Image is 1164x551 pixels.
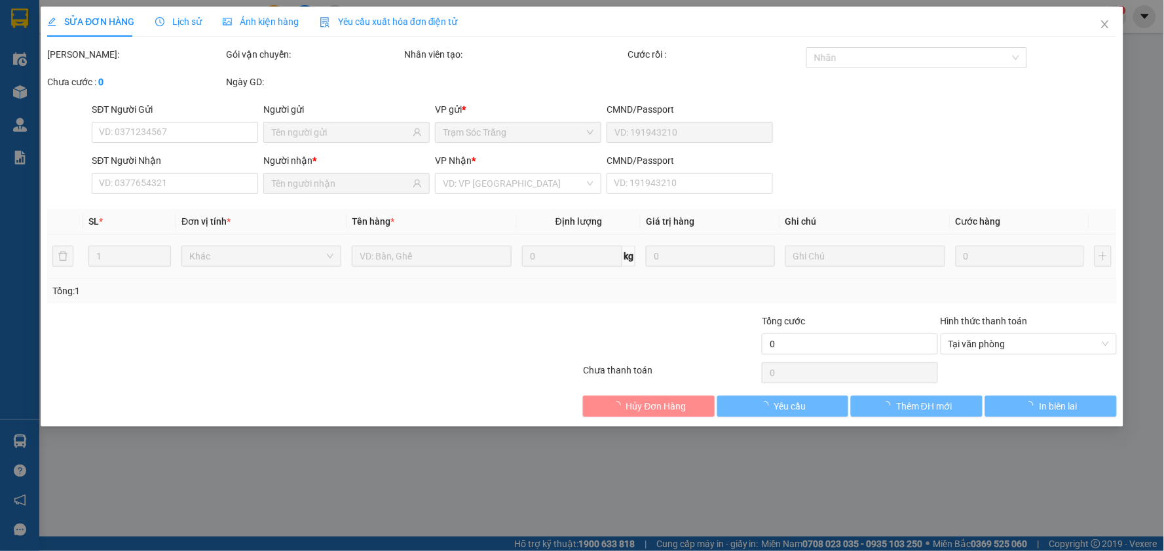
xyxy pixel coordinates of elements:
[607,102,774,117] div: CMND/Passport
[126,32,218,42] span: TP.HCM -SÓC TRĂNG
[226,47,402,62] div: Gói vận chuyển:
[956,246,1085,267] input: 0
[584,396,715,417] button: Hủy Đơn Hàng
[320,17,330,28] img: icon
[155,16,202,27] span: Lịch sử
[956,216,1001,227] span: Cước hàng
[852,396,983,417] button: Thêm ĐH mới
[405,47,626,62] div: Nhân viên tạo:
[896,399,952,413] span: Thêm ĐH mới
[413,128,422,137] span: user
[941,316,1028,326] label: Hình thức thanh toán
[352,246,512,267] input: VD: Bàn, Ghế
[1087,7,1123,43] button: Close
[762,316,805,326] span: Tổng cước
[1025,401,1040,410] span: loading
[785,246,945,267] input: Ghi Chú
[646,216,694,227] span: Giá trị hàng
[52,246,73,267] button: delete
[1040,399,1078,413] span: In biên lai
[226,75,402,89] div: Ngày GD:
[760,401,774,410] span: loading
[985,396,1117,417] button: In biên lai
[352,216,394,227] span: Tên hàng
[646,246,775,267] input: 0
[320,16,458,27] span: Yêu cầu xuất hóa đơn điện tử
[774,399,806,413] span: Yêu cầu
[1100,19,1110,29] span: close
[223,17,232,26] span: picture
[47,16,134,27] span: SỬA ĐƠN HÀNG
[882,401,896,410] span: loading
[443,123,594,142] span: Trạm Sóc Trăng
[780,209,950,235] th: Ghi chú
[47,47,223,62] div: [PERSON_NAME]:
[47,75,223,89] div: Chưa cước :
[413,179,422,188] span: user
[612,401,626,410] span: loading
[626,399,686,413] span: Hủy Đơn Hàng
[622,246,635,267] span: kg
[555,216,602,227] span: Định lượng
[717,396,849,417] button: Yêu cầu
[155,17,164,26] span: clock-circle
[628,47,804,62] div: Cước rồi :
[263,102,430,117] div: Người gửi
[189,246,333,266] span: Khác
[436,102,602,117] div: VP gửi
[98,77,103,87] b: 0
[92,153,258,168] div: SĐT Người Nhận
[271,176,410,191] input: Tên người nhận
[52,284,449,298] div: Tổng: 1
[223,16,299,27] span: Ảnh kiện hàng
[47,17,56,26] span: edit
[271,125,410,140] input: Tên người gửi
[13,81,142,129] span: Trạm Sóc Trăng
[263,153,430,168] div: Người nhận
[124,45,230,59] strong: PHIẾU GỬI HÀNG
[181,216,231,227] span: Đơn vị tính
[109,12,245,26] strong: XE KHÁCH MỸ DUYÊN
[13,81,142,129] span: Gửi:
[1095,246,1111,267] button: plus
[607,153,774,168] div: CMND/Passport
[607,122,774,143] input: VD: 191943210
[92,102,258,117] div: SĐT Người Gửi
[88,216,99,227] span: SL
[436,155,472,166] span: VP Nhận
[582,363,760,386] div: Chưa thanh toán
[948,334,1109,354] span: Tại văn phòng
